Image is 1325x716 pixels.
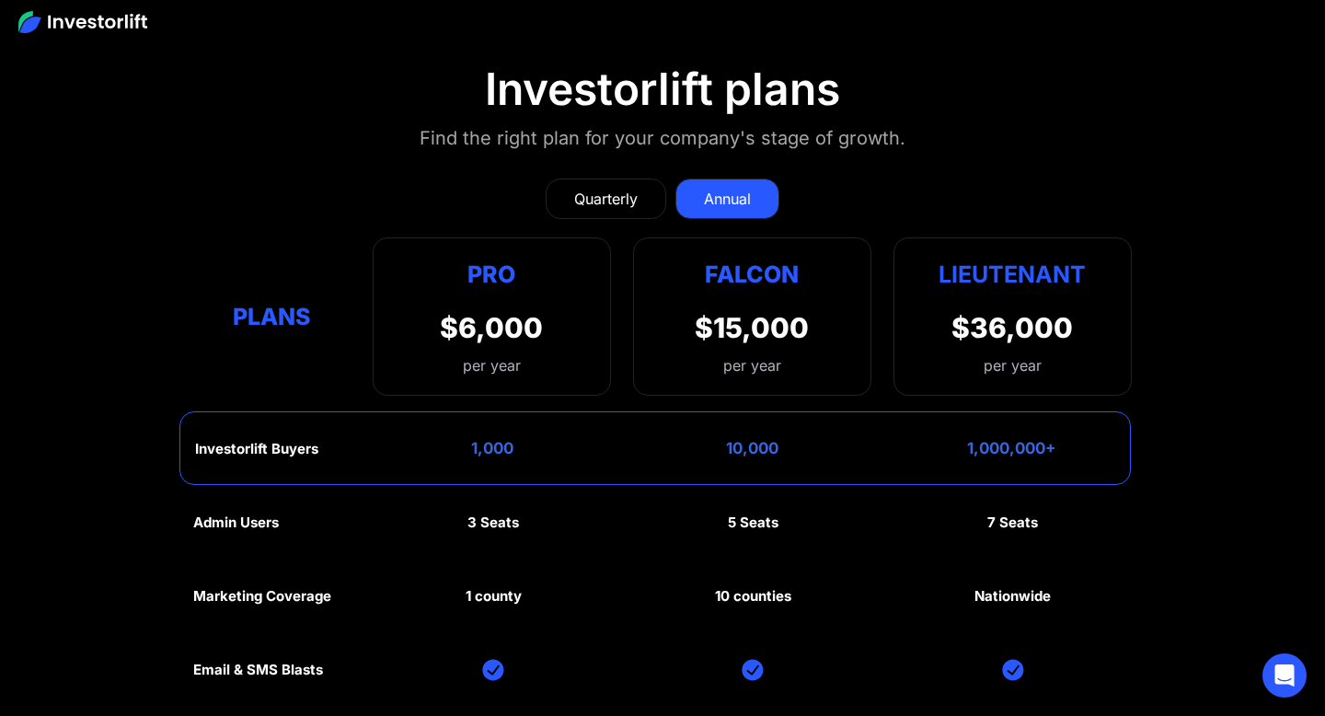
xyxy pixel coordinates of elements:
[705,257,799,293] div: Falcon
[440,257,543,293] div: Pro
[471,439,513,457] div: 1,000
[467,514,519,531] div: 3 Seats
[440,354,543,376] div: per year
[420,123,905,153] div: Find the right plan for your company's stage of growth.
[728,514,778,531] div: 5 Seats
[695,311,809,344] div: $15,000
[193,514,279,531] div: Admin Users
[715,588,791,605] div: 10 counties
[1262,653,1307,698] div: Open Intercom Messenger
[574,188,638,210] div: Quarterly
[726,439,778,457] div: 10,000
[987,514,1038,531] div: 7 Seats
[967,439,1056,457] div: 1,000,000+
[723,354,781,376] div: per year
[974,588,1051,605] div: Nationwide
[195,441,318,457] div: Investorlift Buyers
[939,260,1086,288] strong: Lieutenant
[193,662,323,678] div: Email & SMS Blasts
[704,188,751,210] div: Annual
[485,63,840,116] div: Investorlift plans
[193,298,351,334] div: Plans
[984,354,1042,376] div: per year
[466,588,522,605] div: 1 county
[193,588,331,605] div: Marketing Coverage
[440,311,543,344] div: $6,000
[951,311,1073,344] div: $36,000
